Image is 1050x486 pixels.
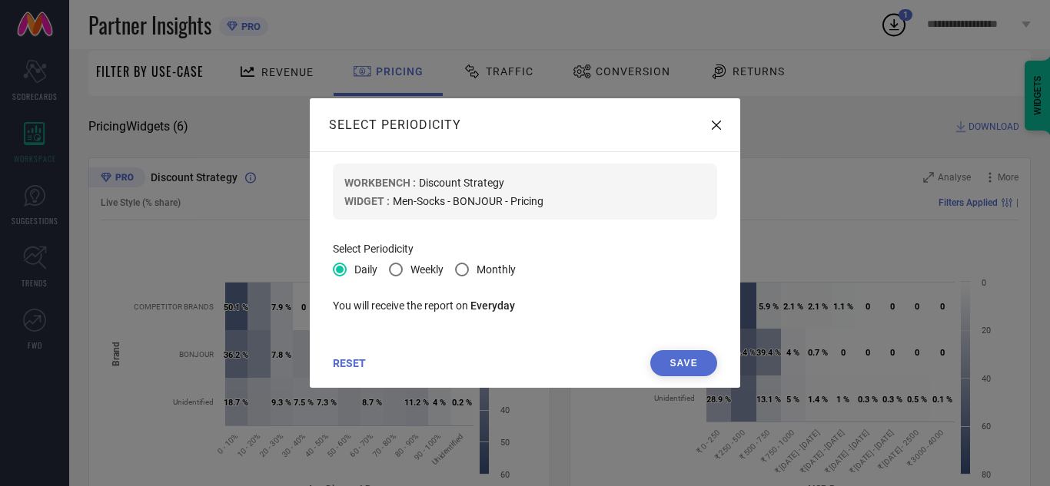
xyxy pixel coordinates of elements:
[470,299,515,312] span: Everyday
[333,243,717,255] div: Select Periodicity
[344,177,416,189] span: WORKBENCH :
[344,195,390,207] span: WIDGET :
[333,357,366,369] span: RESET
[650,350,717,376] button: Save
[354,263,377,276] span: Daily
[410,263,444,276] span: Weekly
[329,117,461,132] h1: SELECT PERIODICITY
[419,177,504,189] span: Discount Strategy
[393,195,543,207] span: Men-Socks - BONJOUR - Pricing
[333,299,717,312] div: You will receive the report on
[477,263,516,276] span: Monthly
